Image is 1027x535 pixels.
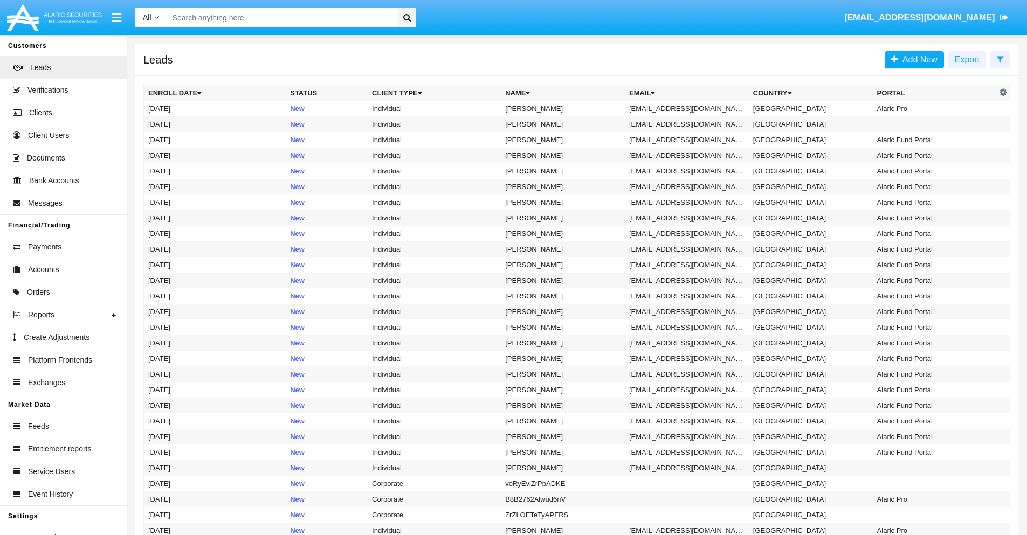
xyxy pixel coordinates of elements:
td: New [286,304,368,319]
td: [DATE] [144,116,286,132]
td: Alaric Fund Portal [873,210,997,226]
td: [PERSON_NAME] [501,351,625,366]
span: Clients [29,107,52,119]
td: [GEOGRAPHIC_DATA] [749,398,873,413]
td: New [286,335,368,351]
td: Individual [368,460,501,476]
td: [PERSON_NAME] [501,257,625,273]
input: Search [167,8,394,27]
td: [PERSON_NAME] [501,163,625,179]
td: New [286,132,368,148]
td: New [286,226,368,241]
td: Alaric Fund Portal [873,226,997,241]
td: [GEOGRAPHIC_DATA] [749,351,873,366]
td: [PERSON_NAME] [501,382,625,398]
th: Portal [873,85,997,101]
td: Individual [368,163,501,179]
td: [DATE] [144,257,286,273]
td: New [286,413,368,429]
td: [DATE] [144,210,286,226]
a: Add New [885,51,944,68]
td: [EMAIL_ADDRESS][DOMAIN_NAME] [625,194,749,210]
span: Leads [30,62,51,73]
td: [PERSON_NAME] [501,366,625,382]
td: [EMAIL_ADDRESS][DOMAIN_NAME] [625,163,749,179]
td: Individual [368,148,501,163]
td: Individual [368,210,501,226]
td: New [286,507,368,523]
td: [PERSON_NAME] [501,116,625,132]
td: [DATE] [144,491,286,507]
td: [PERSON_NAME] [501,460,625,476]
td: [PERSON_NAME] [501,304,625,319]
span: Add New [898,55,938,64]
td: New [286,476,368,491]
td: voRyEviZrPbADKE [501,476,625,491]
td: New [286,288,368,304]
td: New [286,257,368,273]
span: Platform Frontends [28,355,92,366]
td: Individual [368,273,501,288]
span: Service Users [28,466,75,477]
td: [DATE] [144,304,286,319]
td: [EMAIL_ADDRESS][DOMAIN_NAME] [625,444,749,460]
td: [EMAIL_ADDRESS][DOMAIN_NAME] [625,116,749,132]
td: [GEOGRAPHIC_DATA] [749,460,873,476]
td: New [286,116,368,132]
td: [DATE] [144,413,286,429]
a: All [135,12,167,23]
td: [GEOGRAPHIC_DATA] [749,226,873,241]
td: Alaric Fund Portal [873,288,997,304]
td: [EMAIL_ADDRESS][DOMAIN_NAME] [625,257,749,273]
td: [DATE] [144,476,286,491]
td: [GEOGRAPHIC_DATA] [749,444,873,460]
td: B8B2762Alwud6nV [501,491,625,507]
td: [EMAIL_ADDRESS][DOMAIN_NAME] [625,132,749,148]
td: Individual [368,241,501,257]
td: Individual [368,116,501,132]
td: New [286,351,368,366]
td: Individual [368,429,501,444]
span: Export [955,55,980,64]
td: [GEOGRAPHIC_DATA] [749,194,873,210]
td: New [286,429,368,444]
td: Alaric Fund Portal [873,366,997,382]
td: New [286,444,368,460]
td: New [286,194,368,210]
td: Individual [368,382,501,398]
span: Messages [28,198,63,209]
td: [GEOGRAPHIC_DATA] [749,210,873,226]
td: Individual [368,366,501,382]
td: Individual [368,179,501,194]
td: [GEOGRAPHIC_DATA] [749,132,873,148]
td: Individual [368,413,501,429]
td: Alaric Fund Portal [873,179,997,194]
td: Alaric Fund Portal [873,398,997,413]
td: [DATE] [144,398,286,413]
td: Corporate [368,507,501,523]
td: [EMAIL_ADDRESS][DOMAIN_NAME] [625,288,749,304]
td: [GEOGRAPHIC_DATA] [749,179,873,194]
td: Alaric Fund Portal [873,194,997,210]
td: New [286,366,368,382]
span: Exchanges [28,377,65,388]
span: Verifications [27,85,68,96]
td: [GEOGRAPHIC_DATA] [749,163,873,179]
td: [PERSON_NAME] [501,194,625,210]
td: [DATE] [144,366,286,382]
td: ZrZLOETeTyAPFRS [501,507,625,523]
span: Accounts [28,264,59,275]
td: [DATE] [144,351,286,366]
td: [DATE] [144,101,286,116]
td: [EMAIL_ADDRESS][DOMAIN_NAME] [625,179,749,194]
td: New [286,382,368,398]
th: Country [749,85,873,101]
td: Alaric Fund Portal [873,132,997,148]
td: [GEOGRAPHIC_DATA] [749,148,873,163]
td: [DATE] [144,179,286,194]
td: [GEOGRAPHIC_DATA] [749,241,873,257]
td: [DATE] [144,132,286,148]
td: New [286,460,368,476]
td: [GEOGRAPHIC_DATA] [749,507,873,523]
td: [EMAIL_ADDRESS][DOMAIN_NAME] [625,382,749,398]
